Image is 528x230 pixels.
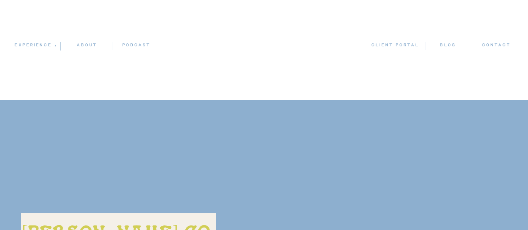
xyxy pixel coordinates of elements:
a: experience [14,41,55,49]
a: contact [482,41,511,50]
a: blog [425,41,470,49]
a: podcast [113,41,159,49]
a: ABOUT [61,41,113,49]
a: client portal [371,41,421,50]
